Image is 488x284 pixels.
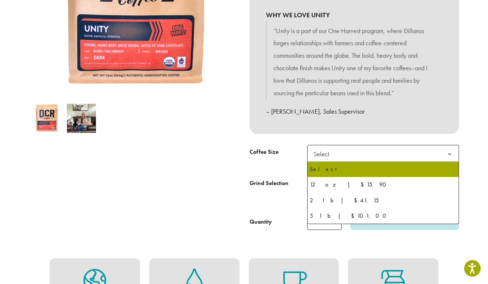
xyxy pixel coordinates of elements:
div: 2 lb | $41.15 [310,195,456,206]
label: Grind Selection [250,178,307,189]
li: Select [308,161,459,177]
div: Quantity [250,217,272,226]
span: Select [311,147,337,161]
img: Unity - Image 2 [67,104,96,133]
p: – [PERSON_NAME], Sales Supervisor [266,105,442,118]
div: 12 oz | $15.90 [310,179,456,190]
img: Unity by Dillanos Coffee Roasters [32,104,61,133]
div: 5 lb | $101.00 [310,210,456,221]
label: Coffee Size [250,147,307,157]
p: “Unity is a part of our One Harvest program, where Dillanos forges relationships with farmers and... [273,25,435,99]
b: WHY WE LOVE UNITY [266,9,442,21]
span: Select [307,145,459,163]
